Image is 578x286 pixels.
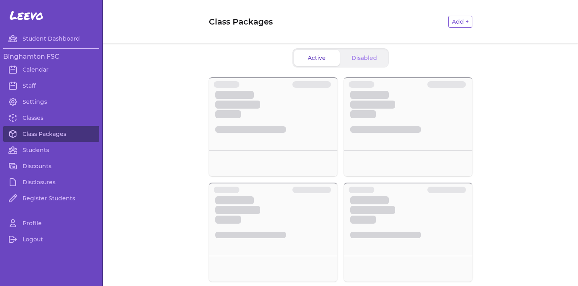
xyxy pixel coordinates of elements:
[3,158,99,174] a: Discounts
[3,190,99,206] a: Register Students
[3,215,99,231] a: Profile
[3,110,99,126] a: Classes
[3,126,99,142] a: Class Packages
[341,50,387,66] button: Disabled
[294,50,340,66] button: Active
[3,78,99,94] a: Staff
[10,8,43,23] span: Leevo
[3,231,99,247] a: Logout
[3,62,99,78] a: Calendar
[3,31,99,47] a: Student Dashboard
[3,142,99,158] a: Students
[3,174,99,190] a: Disclosures
[448,16,472,28] button: Add +
[3,52,99,62] h3: Binghamton FSC
[3,94,99,110] a: Settings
